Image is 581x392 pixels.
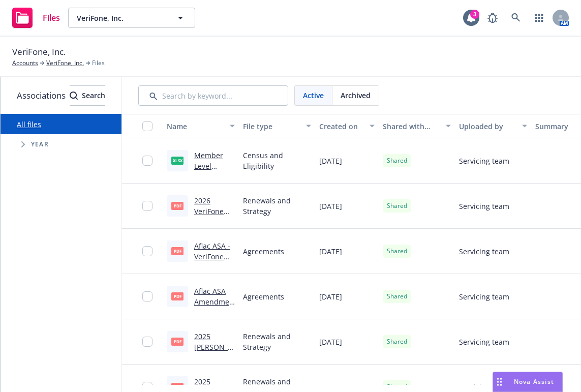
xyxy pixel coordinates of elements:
[70,85,105,106] button: SearchSearch
[470,10,479,19] div: 3
[379,114,455,138] button: Shared with client
[46,58,84,68] a: VeriFone, Inc.
[8,4,64,32] a: Files
[459,156,509,166] span: Servicing team
[455,114,531,138] button: Uploaded by
[315,114,379,138] button: Created on
[68,8,195,28] button: VeriFone, Inc.
[142,382,152,392] input: Toggle Row Selected
[239,114,315,138] button: File type
[319,201,342,212] span: [DATE]
[92,58,105,68] span: Files
[319,246,342,257] span: [DATE]
[142,291,152,301] input: Toggle Row Selected
[142,201,152,211] input: Toggle Row Selected
[319,291,342,302] span: [DATE]
[70,92,78,100] svg: Search
[167,121,224,132] div: Name
[194,286,234,328] a: Aflac ASA Amendment - VeriFone 2023.pdf
[142,246,152,256] input: Toggle Row Selected
[142,156,152,166] input: Toggle Row Selected
[171,247,184,255] span: pdf
[387,337,407,346] span: Shared
[529,8,549,28] a: Switch app
[43,14,60,22] span: Files
[493,372,506,391] div: Drag to move
[319,337,342,347] span: [DATE]
[142,121,152,131] input: Select all
[243,331,311,352] span: Renewals and Strategy
[459,291,509,302] span: Servicing team
[77,13,165,23] span: VeriFone, Inc.
[194,241,230,293] a: Aflac ASA - VeriFone 2023 - 3 year term.pdf
[243,195,311,217] span: Renewals and Strategy
[163,114,239,138] button: Name
[138,85,288,106] input: Search by keyword...
[387,201,407,210] span: Shared
[243,246,284,257] span: Agreements
[459,121,516,132] div: Uploaded by
[171,202,184,209] span: pdf
[319,156,342,166] span: [DATE]
[341,90,371,101] span: Archived
[194,150,234,182] a: Member Level Census.xlsx
[171,338,184,345] span: pdf
[243,121,300,132] div: File type
[482,8,503,28] a: Report a Bug
[387,382,407,391] span: Shared
[171,157,184,164] span: xlsx
[303,90,324,101] span: Active
[387,247,407,256] span: Shared
[171,292,184,300] span: pdf
[171,383,184,390] span: pdf
[142,337,152,347] input: Toggle Row Selected
[31,141,49,147] span: Year
[459,246,509,257] span: Servicing team
[12,45,66,58] span: VeriFone, Inc.
[514,377,554,386] span: Nova Assist
[243,150,311,171] span: Census and Eligibility
[319,121,363,132] div: Created on
[459,337,509,347] span: Servicing team
[387,292,407,301] span: Shared
[387,156,407,165] span: Shared
[17,119,41,129] a: All files
[194,196,233,269] a: 2026 VeriFone Benefits Renewal Presentation [DATE].pdf
[383,121,440,132] div: Shared with client
[243,291,284,302] span: Agreements
[17,89,66,102] span: Associations
[506,8,526,28] a: Search
[459,201,509,212] span: Servicing team
[12,58,38,68] a: Accounts
[493,372,563,392] button: Nova Assist
[70,86,105,105] div: Search
[1,134,121,155] div: Tree Example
